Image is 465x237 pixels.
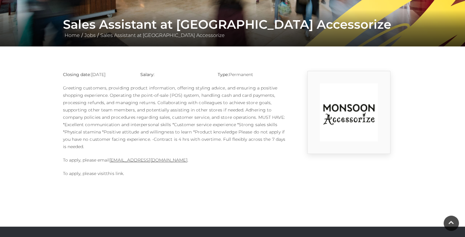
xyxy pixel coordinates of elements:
[63,156,286,164] p: To apply, please email .
[63,71,131,78] p: [DATE]
[140,72,155,77] strong: Salary:
[63,170,286,177] p: To apply, please visit .
[109,157,187,163] a: [EMAIL_ADDRESS][DOMAIN_NAME]
[218,72,229,77] strong: Type:
[218,71,286,78] p: Permanent
[99,32,226,38] a: Sales Assistant at [GEOGRAPHIC_DATA] Accessorize
[63,17,402,32] h1: Sales Assistant at [GEOGRAPHIC_DATA] Accessorize
[63,84,286,150] p: Greeting customers, providing product information, offering styling advice, and ensuring a positi...
[106,171,123,176] a: this link
[63,72,91,77] strong: Closing date:
[320,83,378,141] img: rtuC_1630740947_no1Y.jpg
[83,32,97,38] a: Jobs
[63,32,81,38] a: Home
[58,17,407,39] div: / /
